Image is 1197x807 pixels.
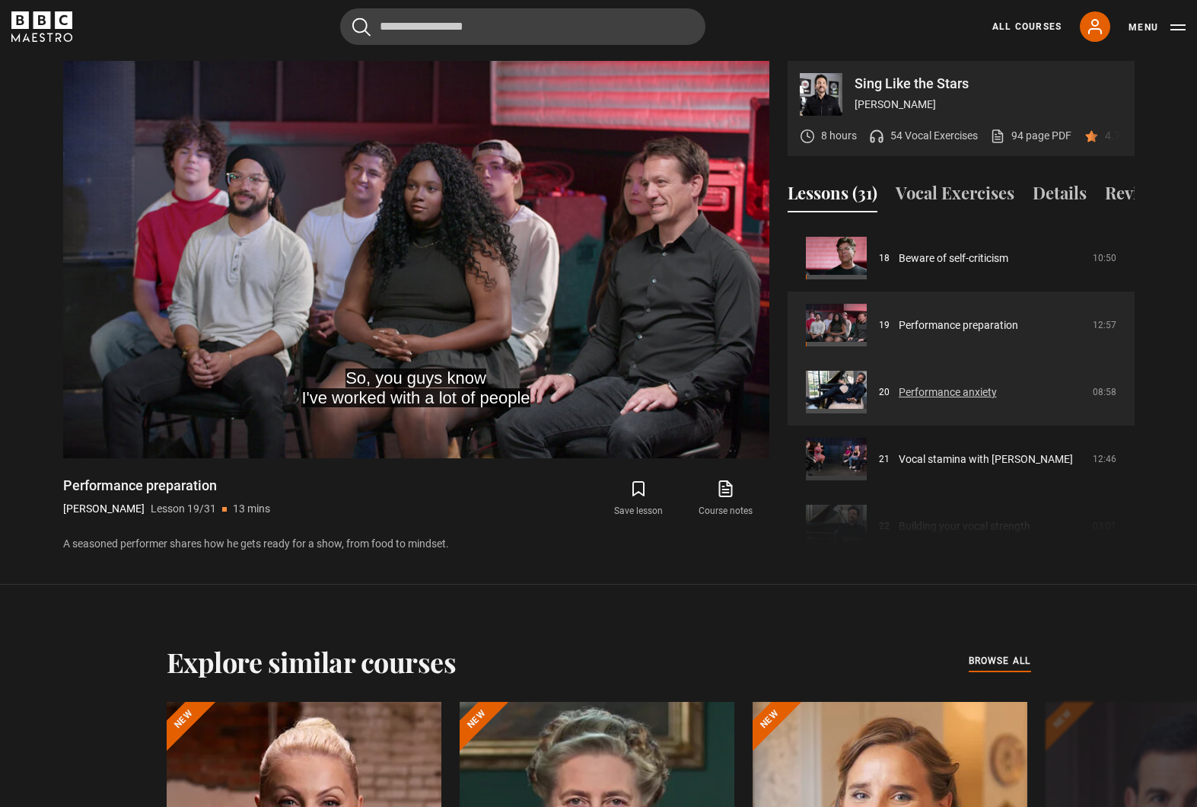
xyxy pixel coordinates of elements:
[788,180,877,212] button: Lessons (31)
[990,128,1071,144] a: 94 page PDF
[11,11,72,42] svg: BBC Maestro
[899,250,1008,266] a: Beware of self-criticism
[167,646,457,678] h2: Explore similar courses
[855,97,1122,113] p: [PERSON_NAME]
[340,8,705,45] input: Search
[352,18,371,37] button: Submit the search query
[969,653,1031,668] span: browse all
[595,477,682,521] button: Save lesson
[969,653,1031,670] a: browse all
[821,128,857,144] p: 8 hours
[682,477,769,521] a: Course notes
[63,501,145,517] p: [PERSON_NAME]
[63,477,270,495] h1: Performance preparation
[63,536,769,552] p: A seasoned performer shares how he gets ready for a show, from food to mindset.
[899,384,997,400] a: Performance anxiety
[233,501,270,517] p: 13 mins
[151,501,216,517] p: Lesson 19/31
[890,128,978,144] p: 54 Vocal Exercises
[899,317,1018,333] a: Performance preparation
[1129,20,1186,35] button: Toggle navigation
[1033,180,1087,212] button: Details
[855,77,1122,91] p: Sing Like the Stars
[63,61,769,458] video-js: Video Player
[896,180,1014,212] button: Vocal Exercises
[899,451,1073,467] a: Vocal stamina with [PERSON_NAME]
[992,20,1062,33] a: All Courses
